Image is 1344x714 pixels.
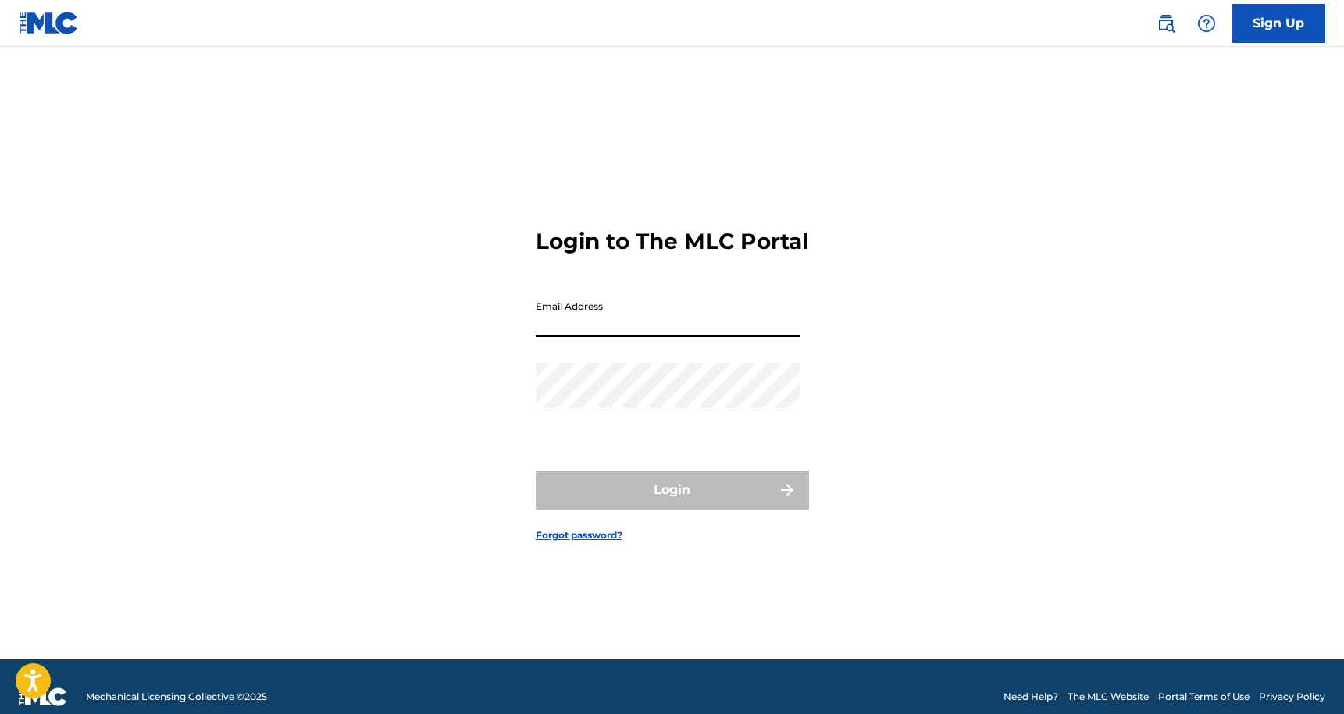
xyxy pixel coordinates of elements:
a: The MLC Website [1068,690,1149,704]
span: Mechanical Licensing Collective © 2025 [86,690,267,704]
img: MLC Logo [19,12,79,34]
a: Public Search [1150,8,1182,39]
a: Forgot password? [536,528,622,542]
h3: Login to The MLC Portal [536,228,808,255]
a: Need Help? [1004,690,1058,704]
div: Help [1191,8,1222,39]
a: Sign Up [1232,4,1325,43]
img: help [1197,14,1216,33]
a: Portal Terms of Use [1158,690,1250,704]
a: Privacy Policy [1259,690,1325,704]
img: search [1157,14,1175,33]
img: logo [19,687,67,706]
